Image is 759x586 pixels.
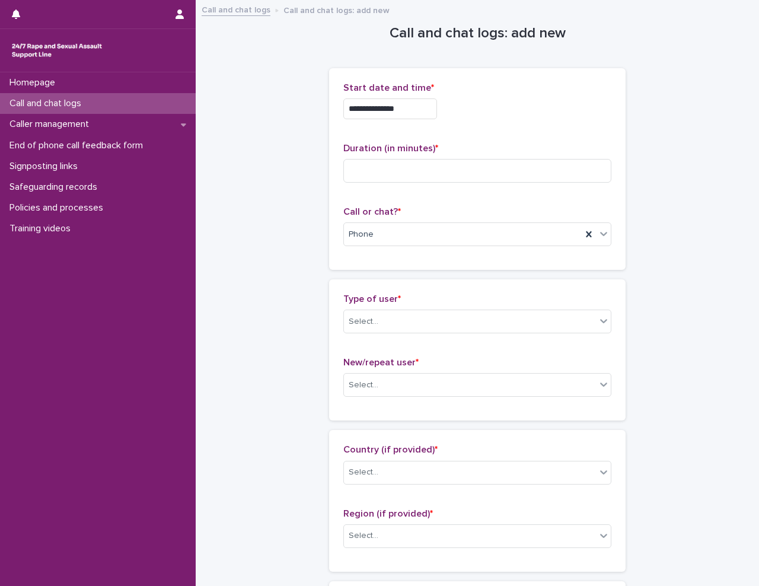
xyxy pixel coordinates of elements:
[343,144,438,153] span: Duration (in minutes)
[343,445,438,454] span: Country (if provided)
[349,228,374,241] span: Phone
[5,223,80,234] p: Training videos
[343,294,401,304] span: Type of user
[349,379,378,391] div: Select...
[5,202,113,214] p: Policies and processes
[5,77,65,88] p: Homepage
[343,207,401,216] span: Call or chat?
[349,316,378,328] div: Select...
[5,119,98,130] p: Caller management
[349,466,378,479] div: Select...
[9,39,104,62] img: rhQMoQhaT3yELyF149Cw
[343,509,433,518] span: Region (if provided)
[5,161,87,172] p: Signposting links
[5,140,152,151] p: End of phone call feedback form
[343,358,419,367] span: New/repeat user
[283,3,390,16] p: Call and chat logs: add new
[202,2,270,16] a: Call and chat logs
[349,530,378,542] div: Select...
[5,181,107,193] p: Safeguarding records
[343,83,434,93] span: Start date and time
[5,98,91,109] p: Call and chat logs
[329,25,626,42] h1: Call and chat logs: add new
